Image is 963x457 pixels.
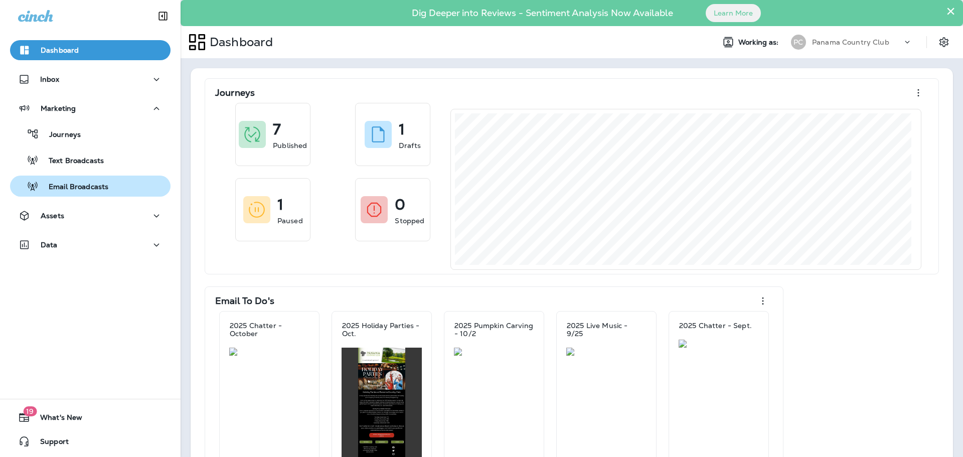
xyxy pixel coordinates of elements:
[23,406,37,416] span: 19
[10,98,171,118] button: Marketing
[812,38,889,46] p: Panama Country Club
[273,140,307,150] p: Published
[229,348,309,356] img: 259b1edd-98c7-4601-9d2e-a0afa930d88c.jpg
[679,322,752,330] p: 2025 Chatter - Sept.
[215,296,274,306] p: Email To Do's
[39,183,108,192] p: Email Broadcasts
[10,206,171,226] button: Assets
[10,431,171,451] button: Support
[679,340,759,348] img: 2a2ea4d4-06eb-4950-afd0-2f1a4ad2d33c.jpg
[30,437,69,449] span: Support
[399,140,421,150] p: Drafts
[566,348,647,356] img: e116834f-bb94-49b3-ab09-b92d1c297d9b.jpg
[41,241,58,249] p: Data
[41,46,79,54] p: Dashboard
[399,124,405,134] p: 1
[30,413,82,425] span: What's New
[41,212,64,220] p: Assets
[395,200,405,210] p: 0
[567,322,646,338] p: 2025 Live Music - 9/25
[149,6,177,26] button: Collapse Sidebar
[215,88,255,98] p: Journeys
[10,235,171,255] button: Data
[383,12,702,15] p: Dig Deeper into Reviews - Sentiment Analysis Now Available
[273,124,281,134] p: 7
[40,75,59,83] p: Inbox
[277,200,283,210] p: 1
[41,104,76,112] p: Marketing
[791,35,806,50] div: PC
[10,149,171,171] button: Text Broadcasts
[946,3,955,19] button: Close
[39,130,81,140] p: Journeys
[10,40,171,60] button: Dashboard
[935,33,953,51] button: Settings
[10,69,171,89] button: Inbox
[738,38,781,47] span: Working as:
[395,216,424,226] p: Stopped
[342,322,421,338] p: 2025 Holiday Parties - Oct.
[10,176,171,197] button: Email Broadcasts
[706,4,761,22] button: Learn More
[39,157,104,166] p: Text Broadcasts
[10,123,171,144] button: Journeys
[10,407,171,427] button: 19What's New
[454,322,534,338] p: 2025 Pumpkin Carving - 10/2
[230,322,309,338] p: 2025 Chatter - October
[206,35,273,50] p: Dashboard
[454,348,534,356] img: 8cf334ee-93be-4459-892a-e117150b453c.jpg
[277,216,303,226] p: Paused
